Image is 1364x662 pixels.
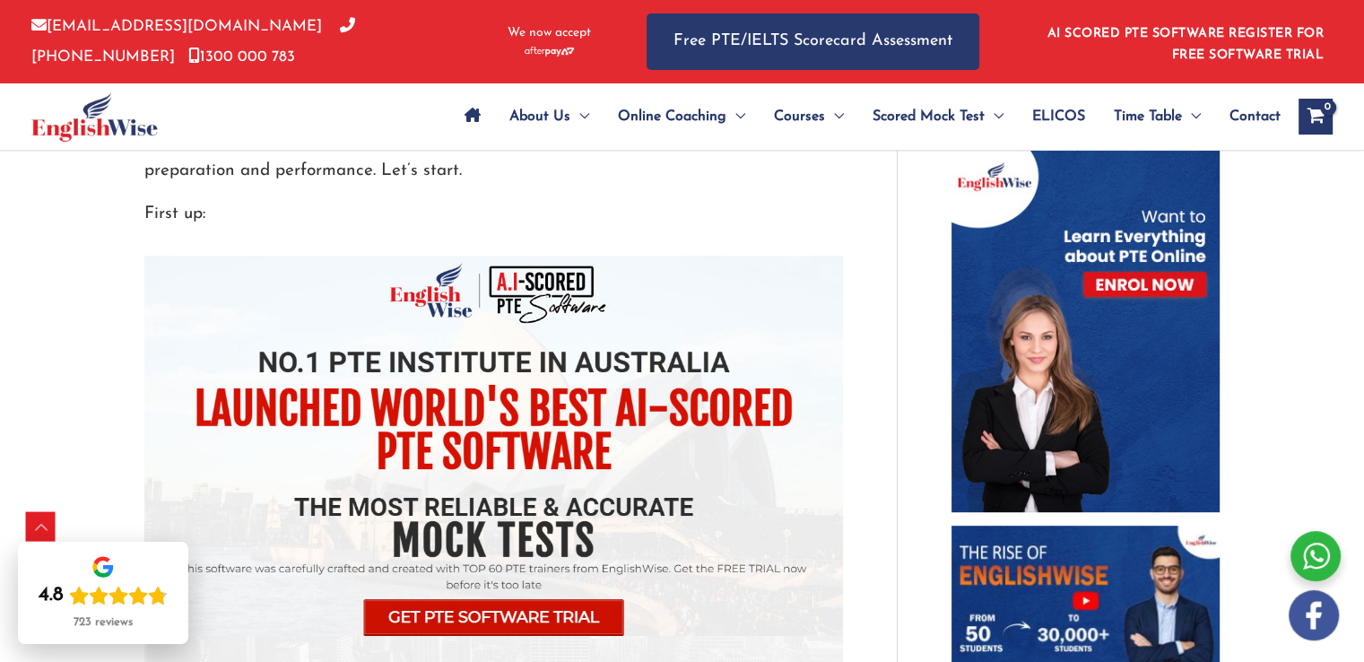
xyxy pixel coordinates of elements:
a: Online CoachingMenu Toggle [604,85,760,148]
a: About UsMenu Toggle [495,85,604,148]
p: Here’s a guide you need to learn all the important PTE tools and resources to amplify your prepar... [144,126,843,187]
p: First up: [144,199,843,229]
span: Menu Toggle [726,85,745,148]
span: Time Table [1114,85,1182,148]
a: Time TableMenu Toggle [1099,85,1215,148]
a: ELICOS [1018,85,1099,148]
span: About Us [509,85,570,148]
span: Menu Toggle [1182,85,1201,148]
img: Afterpay-Logo [525,47,574,57]
a: [PHONE_NUMBER] [31,19,355,64]
span: Menu Toggle [825,85,844,148]
img: white-facebook.png [1289,590,1339,640]
span: Scored Mock Test [873,85,985,148]
a: Free PTE/IELTS Scorecard Assessment [647,13,979,70]
a: Contact [1215,85,1281,148]
a: AI SCORED PTE SOFTWARE REGISTER FOR FREE SOFTWARE TRIAL [1047,27,1325,62]
span: ELICOS [1032,85,1085,148]
div: 4.8 [39,583,64,608]
a: Scored Mock TestMenu Toggle [858,85,1018,148]
aside: Header Widget 1 [1037,13,1333,71]
span: Online Coaching [618,85,726,148]
span: Menu Toggle [570,85,589,148]
nav: Site Navigation: Main Menu [450,85,1281,148]
span: Courses [774,85,825,148]
a: View Shopping Cart, empty [1299,99,1333,135]
a: [EMAIL_ADDRESS][DOMAIN_NAME] [31,19,322,34]
div: 723 reviews [74,615,133,630]
span: Menu Toggle [985,85,1003,148]
img: cropped-ew-logo [31,92,158,142]
a: 1300 000 783 [188,49,295,65]
div: Rating: 4.8 out of 5 [39,583,168,608]
span: We now accept [508,24,591,42]
a: CoursesMenu Toggle [760,85,858,148]
span: Contact [1229,85,1281,148]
